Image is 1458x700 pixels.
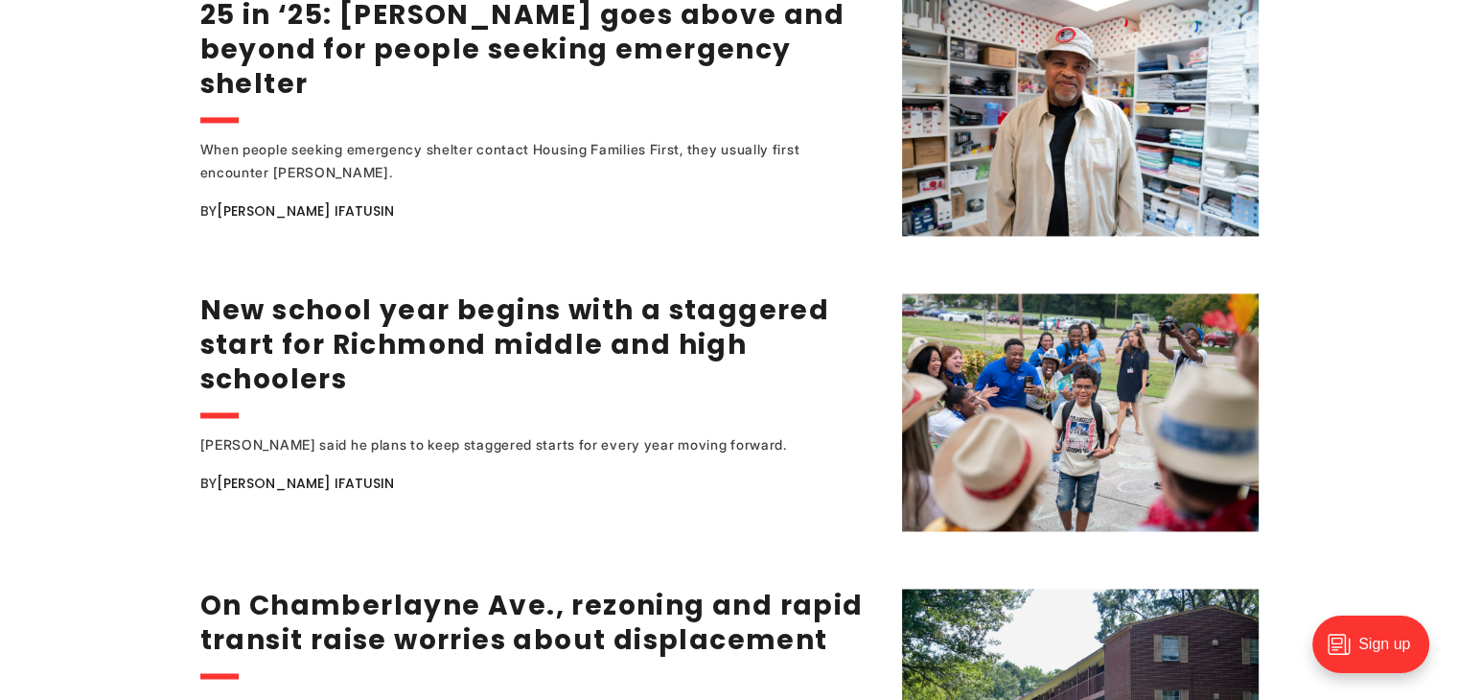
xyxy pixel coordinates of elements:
div: When people seeking emergency shelter contact Housing Families First, they usually first encounte... [200,138,823,184]
a: [PERSON_NAME] Ifatusin [217,201,394,221]
div: By [200,199,878,222]
a: On Chamberlayne Ave., rezoning and rapid transit raise worries about displacement [200,587,864,659]
div: [PERSON_NAME] said he plans to keep staggered starts for every year moving forward. [200,433,823,456]
iframe: portal-trigger [1296,606,1458,700]
div: By [200,472,878,495]
img: New school year begins with a staggered start for Richmond middle and high schoolers [902,293,1259,531]
a: [PERSON_NAME] Ifatusin [217,474,394,493]
a: New school year begins with a staggered start for Richmond middle and high schoolers [200,292,830,398]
